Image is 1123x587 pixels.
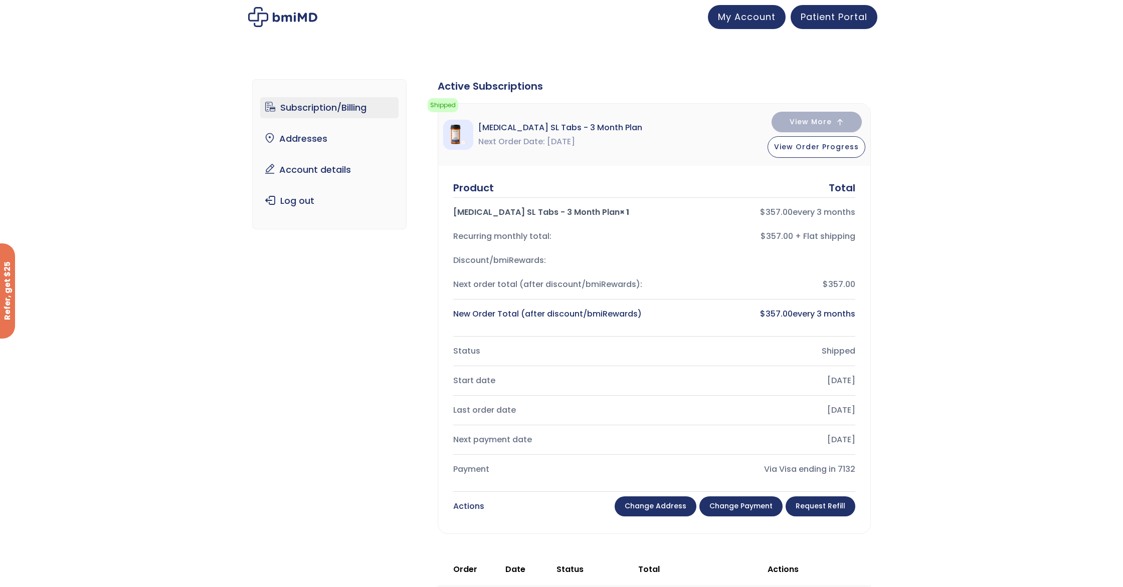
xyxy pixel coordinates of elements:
[768,136,865,158] button: View Order Progress
[547,135,575,149] span: [DATE]
[662,307,855,321] div: every 3 months
[760,206,766,218] span: $
[478,135,545,149] span: Next Order Date
[453,307,646,321] div: New Order Total (after discount/bmiRewards)
[662,433,855,447] div: [DATE]
[786,496,855,516] a: Request Refill
[791,5,877,29] a: Patient Portal
[453,229,646,243] div: Recurring monthly total:
[760,206,793,218] bdi: 357.00
[620,206,629,218] strong: × 1
[774,142,859,152] span: View Order Progress
[443,120,473,150] img: Sermorelin SL Tabs - 3 Month Plan
[662,374,855,388] div: [DATE]
[453,277,646,291] div: Next order total (after discount/bmiRewards):
[662,205,855,219] div: every 3 months
[801,11,867,23] span: Patient Portal
[453,462,646,476] div: Payment
[556,563,584,575] span: Status
[662,403,855,417] div: [DATE]
[453,181,494,195] div: Product
[662,462,855,476] div: Via Visa ending in 7132
[252,79,407,229] nav: Account pages
[718,11,776,23] span: My Account
[453,499,484,513] div: Actions
[478,121,642,135] span: [MEDICAL_DATA] SL Tabs - 3 Month Plan
[453,344,646,358] div: Status
[662,344,855,358] div: Shipped
[708,5,786,29] a: My Account
[260,159,399,180] a: Account details
[453,403,646,417] div: Last order date
[662,277,855,291] div: $357.00
[615,496,696,516] a: Change address
[790,119,832,125] span: View More
[453,253,646,267] div: Discount/bmiRewards:
[260,97,399,118] a: Subscription/Billing
[760,308,793,320] bdi: 357.00
[260,190,399,211] a: Log out
[453,205,646,219] div: [MEDICAL_DATA] SL Tabs - 3 Month Plan
[829,181,855,195] div: Total
[768,563,799,575] span: Actions
[438,79,871,93] div: Active Subscriptions
[248,7,317,27] img: My account
[662,229,855,243] div: $357.00 + Flat shipping
[505,563,525,575] span: Date
[453,433,646,447] div: Next payment date
[260,128,399,149] a: Addresses
[760,308,766,320] span: $
[453,563,477,575] span: Order
[699,496,783,516] a: Change payment
[638,563,660,575] span: Total
[428,98,458,112] span: Shipped
[772,112,862,132] button: View More
[453,374,646,388] div: Start date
